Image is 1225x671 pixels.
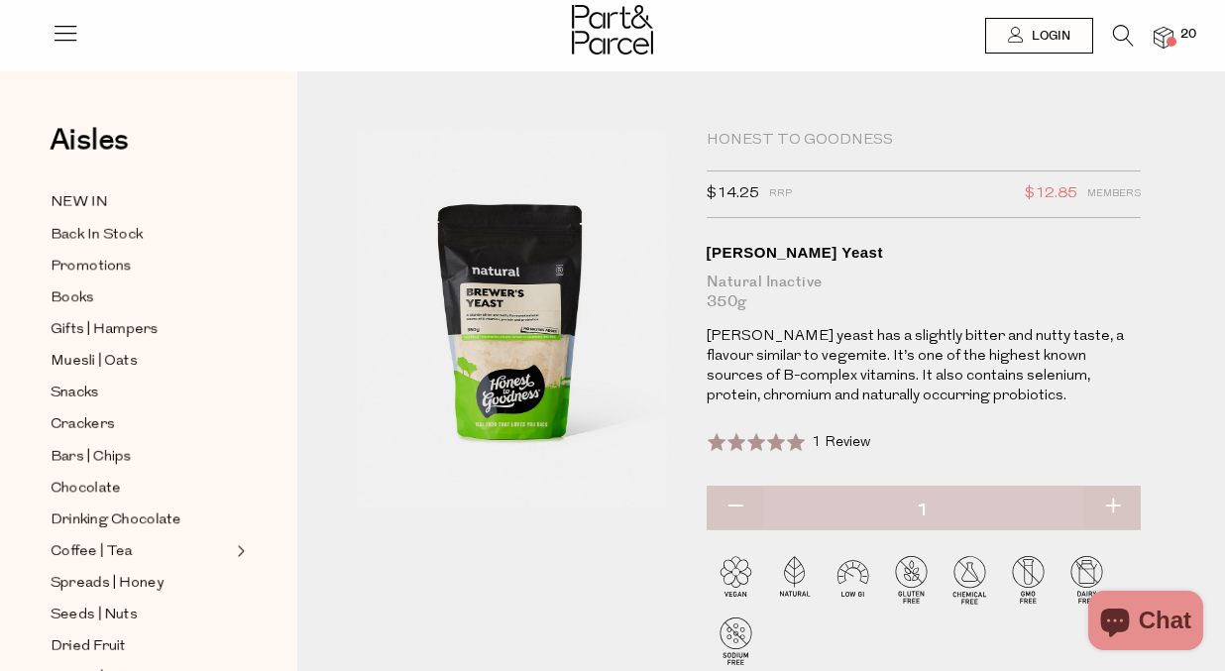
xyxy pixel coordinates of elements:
[1154,27,1173,48] a: 20
[769,181,792,207] span: RRP
[51,286,94,310] span: Books
[50,126,129,175] a: Aisles
[707,131,1141,151] div: Honest to Goodness
[707,273,1141,312] div: Natural Inactive 350g
[51,540,133,564] span: Coffee | Tea
[232,539,246,563] button: Expand/Collapse Coffee | Tea
[51,317,231,342] a: Gifts | Hampers
[1082,591,1209,655] inbox-online-store-chat: Shopify online store chat
[1175,26,1201,44] span: 20
[707,181,759,207] span: $14.25
[51,571,231,596] a: Spreads | Honey
[51,604,138,627] span: Seeds | Nuts
[707,243,1141,263] div: [PERSON_NAME] Yeast
[1087,181,1141,207] span: Members
[51,508,181,532] span: Drinking Chocolate
[707,612,765,670] img: P_P-ICONS-Live_Bec_V11_Sodium_Free.svg
[1058,550,1116,609] img: P_P-ICONS-Live_Bec_V11_Dairy_Free.svg
[51,507,231,532] a: Drinking Chocolate
[51,635,126,659] span: Dried Fruit
[51,381,231,405] a: Snacks
[51,603,231,627] a: Seeds | Nuts
[51,285,231,310] a: Books
[51,445,132,469] span: Bars | Chips
[1025,181,1077,207] span: $12.85
[1027,28,1070,45] span: Login
[51,444,231,469] a: Bars | Chips
[572,5,653,55] img: Part&Parcel
[51,476,231,501] a: Chocolate
[51,222,231,247] a: Back In Stock
[824,550,882,609] img: P_P-ICONS-Live_Bec_V11_Low_Gi.svg
[50,119,129,163] span: Aisles
[51,572,164,596] span: Spreads | Honey
[51,350,138,374] span: Muesli | Oats
[882,550,941,609] img: P_P-ICONS-Live_Bec_V11_Gluten_Free.svg
[51,412,231,437] a: Crackers
[51,191,108,215] span: NEW IN
[51,382,99,405] span: Snacks
[51,190,231,215] a: NEW IN
[985,18,1093,54] a: Login
[51,349,231,374] a: Muesli | Oats
[51,255,132,279] span: Promotions
[51,223,143,247] span: Back In Stock
[999,550,1058,609] img: P_P-ICONS-Live_Bec_V11_GMO_Free.svg
[707,327,1141,406] p: [PERSON_NAME] yeast has a slightly bitter and nutty taste, a flavour similar to vegemite. It’s on...
[357,131,677,508] img: Brewer's Yeast
[812,435,870,450] span: 1 Review
[51,477,121,501] span: Chocolate
[765,550,824,609] img: P_P-ICONS-Live_Bec_V11_Natural.svg
[51,254,231,279] a: Promotions
[707,486,1141,535] input: QTY Brewer's Yeast
[51,413,115,437] span: Crackers
[51,634,231,659] a: Dried Fruit
[51,539,231,564] a: Coffee | Tea
[941,550,999,609] img: P_P-ICONS-Live_Bec_V11_Chemical_Free.svg
[707,550,765,609] img: P_P-ICONS-Live_Bec_V11_Vegan.svg
[51,318,159,342] span: Gifts | Hampers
